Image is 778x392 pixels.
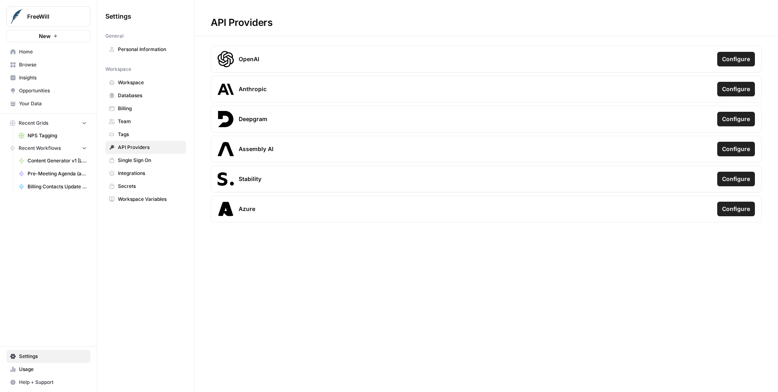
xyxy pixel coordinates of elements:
[105,141,186,154] a: API Providers
[105,89,186,102] a: Databases
[118,144,182,151] span: API Providers
[118,131,182,138] span: Tags
[722,85,750,93] span: Configure
[194,16,289,29] div: API Providers
[28,157,87,164] span: Content Generator v1 [LIVE]
[19,61,87,68] span: Browse
[9,9,24,24] img: FreeWill Logo
[6,58,90,71] a: Browse
[6,350,90,363] a: Settings
[239,115,267,123] span: Deepgram
[6,97,90,110] a: Your Data
[105,115,186,128] a: Team
[19,87,87,94] span: Opportunities
[19,100,87,107] span: Your Data
[722,145,750,153] span: Configure
[105,76,186,89] a: Workspace
[6,45,90,58] a: Home
[6,71,90,84] a: Insights
[105,128,186,141] a: Tags
[19,145,61,152] span: Recent Workflows
[239,145,274,153] span: Assembly AI
[28,132,87,139] span: NPS Tagging
[722,205,750,213] span: Configure
[27,13,76,21] span: FreeWill
[717,82,755,96] button: Configure
[118,46,182,53] span: Personal Information
[28,183,87,190] span: Billing Contacts Update Workflow v2.0 (CZ <-> QB)
[105,154,186,167] a: Single Sign On
[118,196,182,203] span: Workspace Variables
[239,205,255,213] span: Azure
[105,180,186,193] a: Secrets
[6,363,90,376] a: Usage
[6,6,90,27] button: Workspace: FreeWill
[6,84,90,97] a: Opportunities
[118,183,182,190] span: Secrets
[717,142,755,156] button: Configure
[118,92,182,99] span: Databases
[105,66,131,73] span: Workspace
[239,55,259,63] span: OpenAI
[28,170,87,177] span: Pre-Meeting Agenda (add gift data + testing new agenda format)
[19,48,87,55] span: Home
[19,119,48,127] span: Recent Grids
[19,379,87,386] span: Help + Support
[118,170,182,177] span: Integrations
[105,43,186,56] a: Personal Information
[15,154,90,167] a: Content Generator v1 [LIVE]
[239,175,261,183] span: Stability
[118,118,182,125] span: Team
[118,157,182,164] span: Single Sign On
[722,55,750,63] span: Configure
[118,79,182,86] span: Workspace
[15,129,90,142] a: NPS Tagging
[19,74,87,81] span: Insights
[722,175,750,183] span: Configure
[15,180,90,193] a: Billing Contacts Update Workflow v2.0 (CZ <-> QB)
[6,376,90,389] button: Help + Support
[39,32,51,40] span: New
[6,30,90,42] button: New
[19,366,87,373] span: Usage
[717,172,755,186] button: Configure
[6,142,90,154] button: Recent Workflows
[118,105,182,112] span: Billing
[239,85,267,93] span: Anthropic
[717,52,755,66] button: Configure
[105,32,124,40] span: General
[105,193,186,206] a: Workspace Variables
[15,167,90,180] a: Pre-Meeting Agenda (add gift data + testing new agenda format)
[105,11,131,21] span: Settings
[722,115,750,123] span: Configure
[105,102,186,115] a: Billing
[19,353,87,360] span: Settings
[717,202,755,216] button: Configure
[105,167,186,180] a: Integrations
[6,117,90,129] button: Recent Grids
[717,112,755,126] button: Configure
